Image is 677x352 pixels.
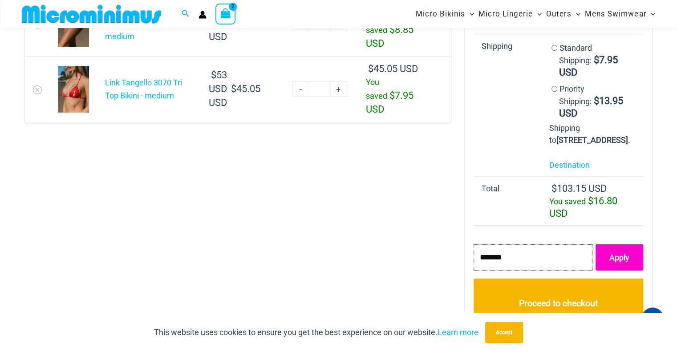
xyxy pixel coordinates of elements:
[58,66,89,113] img: Link Tangello 3070 Tri Top 01
[478,3,533,25] span: Micro Lingerie
[309,81,330,97] input: Product quantity
[366,10,427,50] div: You saved
[594,95,599,106] span: $
[33,20,42,28] a: Remove Link Tangello 2031 Cheeky Bikini Bottom - medium from cart
[182,8,190,20] a: Search icon link
[585,3,646,25] span: Mens Swimwear
[594,54,599,65] span: $
[366,90,413,115] bdi: 7.95 USD
[366,76,427,116] div: You saved
[209,69,227,94] bdi: 53 USD
[368,63,373,74] span: $
[646,3,655,25] span: Menu Toggle
[211,69,216,81] span: $
[474,176,542,225] th: Total
[199,11,207,19] a: Account icon link
[389,24,395,35] span: $
[474,279,643,328] a: Proceed to checkout
[556,135,628,145] strong: [STREET_ADDRESS]
[549,195,635,220] div: You saved
[231,83,236,94] span: $
[551,183,607,194] bdi: 103.15 USD
[583,3,657,25] a: Mens SwimwearMenu ToggleMenu Toggle
[215,4,236,24] a: View Shopping Cart, 2 items
[330,81,347,97] a: +
[292,81,309,97] a: -
[209,83,260,108] bdi: 45.05 USD
[33,85,42,94] a: Remove Link Tangello 3070 Tri Top Bikini - medium from cart
[549,160,590,170] a: Destination
[412,1,659,27] nav: Site Navigation
[209,17,260,42] bdi: 50.15 USD
[366,24,413,49] bdi: 8.85 USD
[596,244,643,271] a: Apply
[368,63,418,74] bdi: 45.05 USD
[544,3,583,25] a: OutersMenu ToggleMenu Toggle
[485,322,523,343] button: Accept
[588,195,593,206] span: $
[476,3,544,25] a: Micro LingerieMenu ToggleMenu Toggle
[413,3,476,25] a: Micro BikinisMenu ToggleMenu Toggle
[551,183,557,194] span: $
[474,34,542,176] th: Shipping
[438,328,478,337] a: Learn more
[416,3,465,25] span: Micro Bikinis
[559,43,618,77] label: Standard Shipping:
[105,78,182,101] a: Link Tangello 3070 Tri Top Bikini - medium
[389,90,395,101] span: $
[465,3,474,25] span: Menu Toggle
[549,195,617,219] bdi: 16.80 USD
[18,4,165,24] img: MM SHOP LOGO FLAT
[154,326,478,339] p: This website uses cookies to ensure you get the best experience on our website.
[546,3,572,25] span: Outers
[533,3,542,25] span: Menu Toggle
[549,122,635,146] p: Shipping to .
[572,3,580,25] span: Menu Toggle
[559,84,623,118] label: Priority Shipping:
